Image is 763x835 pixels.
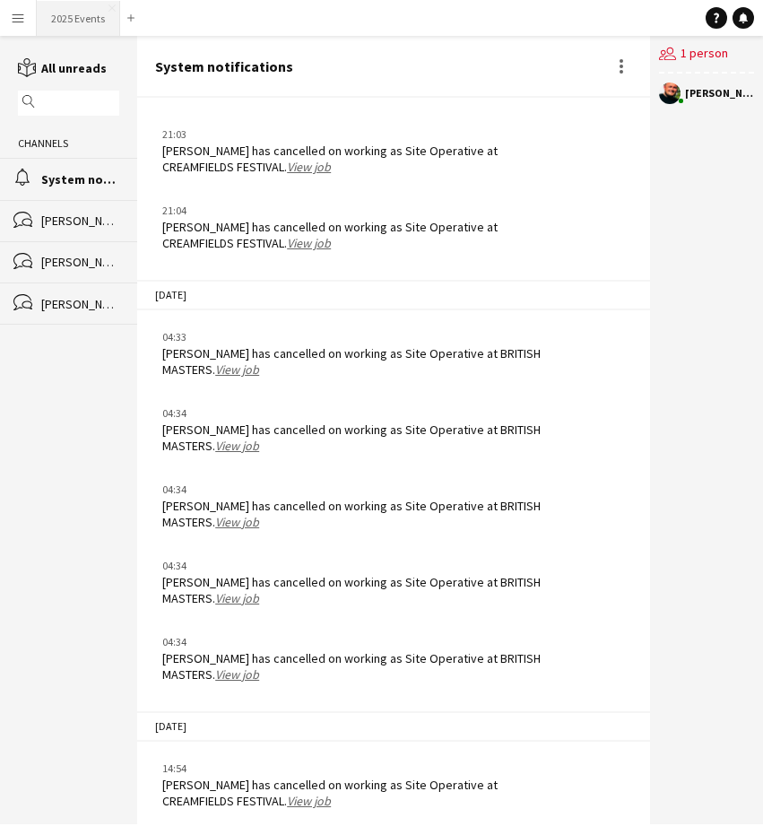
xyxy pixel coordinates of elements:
[215,361,259,378] a: View job
[162,634,566,650] div: 04:34
[162,203,566,219] div: 21:04
[162,498,566,530] div: [PERSON_NAME] has cancelled on working as Site Operative at BRITISH MASTERS.
[162,650,566,683] div: [PERSON_NAME] has cancelled on working as Site Operative at BRITISH MASTERS.
[287,235,331,251] a: View job
[162,143,566,175] div: [PERSON_NAME] has cancelled on working as Site Operative at CREAMFIELDS FESTIVAL.
[162,777,566,809] div: [PERSON_NAME] has cancelled on working as Site Operative at CREAMFIELDS FESTIVAL.
[215,666,259,683] a: View job
[162,219,566,251] div: [PERSON_NAME] has cancelled on working as Site Operative at CREAMFIELDS FESTIVAL.
[215,438,259,454] a: View job
[37,1,120,36] button: 2025 Events
[659,36,754,74] div: 1 person
[162,574,566,606] div: [PERSON_NAME] has cancelled on working as Site Operative at BRITISH MASTERS.
[287,159,331,175] a: View job
[215,590,259,606] a: View job
[162,761,566,777] div: 14:54
[18,60,107,76] a: All unreads
[41,296,119,312] div: [PERSON_NAME]
[162,558,566,574] div: 04:34
[155,58,293,74] div: System notifications
[162,422,566,454] div: [PERSON_NAME] has cancelled on working as Site Operative at BRITISH MASTERS.
[41,254,119,270] div: [PERSON_NAME]
[162,126,566,143] div: 21:03
[41,171,119,187] div: System notifications
[137,711,650,742] div: [DATE]
[162,345,566,378] div: [PERSON_NAME] has cancelled on working as Site Operative at BRITISH MASTERS.
[162,482,566,498] div: 04:34
[162,329,566,345] div: 04:33
[215,514,259,530] a: View job
[287,793,331,809] a: View job
[41,213,119,229] div: [PERSON_NAME]-Eleyode
[137,280,650,310] div: [DATE]
[162,405,566,422] div: 04:34
[685,88,754,99] div: [PERSON_NAME]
